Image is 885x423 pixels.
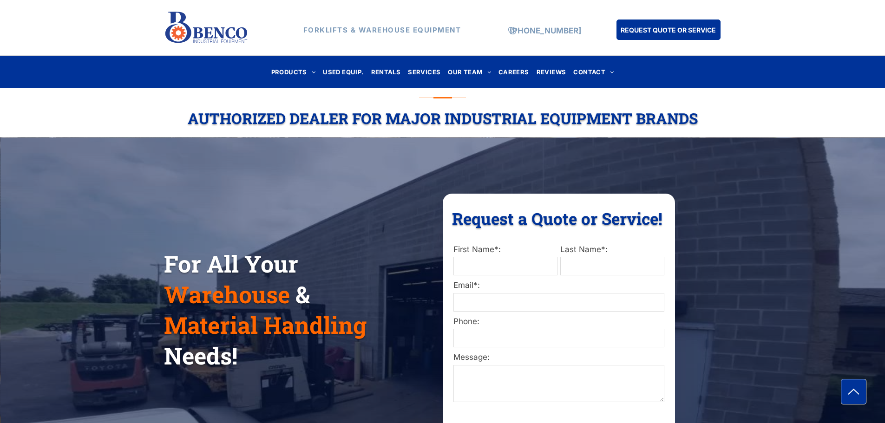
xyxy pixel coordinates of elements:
span: Material Handling [164,310,367,340]
span: Authorized Dealer For Major Industrial Equipment Brands [188,108,698,128]
span: Needs! [164,340,237,371]
strong: FORKLIFTS & WAREHOUSE EQUIPMENT [303,26,461,34]
span: Request a Quote or Service! [452,208,662,229]
a: USED EQUIP. [319,65,367,78]
span: For All Your [164,248,298,279]
a: RENTALS [367,65,405,78]
span: Warehouse [164,279,290,310]
a: CAREERS [495,65,533,78]
a: CONTACT [570,65,617,78]
label: Email*: [453,280,664,292]
span: & [295,279,310,310]
a: SERVICES [404,65,444,78]
span: REQUEST QUOTE OR SERVICE [621,21,716,39]
label: First Name*: [453,244,557,256]
a: PRODUCTS [268,65,320,78]
a: REVIEWS [533,65,570,78]
label: Message: [453,351,664,364]
a: OUR TEAM [444,65,495,78]
label: Last Name*: [560,244,664,256]
a: [PHONE_NUMBER] [510,26,581,35]
a: REQUEST QUOTE OR SERVICE [616,20,721,40]
label: Phone: [453,316,664,328]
